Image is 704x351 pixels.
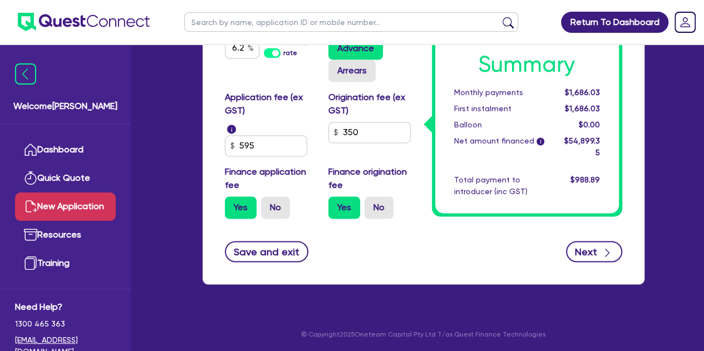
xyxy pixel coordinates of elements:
[328,91,415,117] label: Origination fee (ex GST)
[446,103,554,115] div: First instalment
[578,120,599,129] span: $0.00
[671,8,700,37] a: Dropdown toggle
[225,91,312,117] label: Application fee (ex GST)
[225,241,309,262] button: Save and exit
[15,221,116,249] a: Resources
[446,135,554,159] div: Net amount financed
[227,125,236,134] span: i
[328,165,415,192] label: Finance origination fee
[18,13,150,31] img: quest-connect-logo-blue
[15,192,116,221] a: New Application
[561,12,668,33] a: Return To Dashboard
[15,300,116,314] span: Need Help?
[570,175,599,184] span: $988.89
[283,38,311,58] label: Manual rate
[15,249,116,278] a: Training
[454,51,600,78] h1: Summary
[184,12,518,32] input: Search by name, application ID or mobile number...
[24,200,37,213] img: new-application
[328,196,360,219] label: Yes
[15,318,116,330] span: 1300 465 363
[328,37,383,60] label: Advance
[13,100,117,113] span: Welcome [PERSON_NAME]
[564,104,599,113] span: $1,686.03
[564,136,599,157] span: $54,899.35
[564,88,599,97] span: $1,686.03
[195,329,652,339] p: © Copyright 2025 Oneteam Capital Pty Ltd T/as Quest Finance Technologies
[24,256,37,270] img: training
[365,196,393,219] label: No
[261,196,290,219] label: No
[446,174,554,197] div: Total payment to introducer (inc GST)
[15,164,116,192] a: Quick Quote
[225,196,257,219] label: Yes
[328,60,376,82] label: Arrears
[446,119,554,131] div: Balloon
[24,171,37,185] img: quick-quote
[566,241,622,262] button: Next
[446,87,554,98] div: Monthly payments
[536,137,544,145] span: i
[15,136,116,164] a: Dashboard
[225,165,312,192] label: Finance application fee
[15,63,36,85] img: icon-menu-close
[24,228,37,241] img: resources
